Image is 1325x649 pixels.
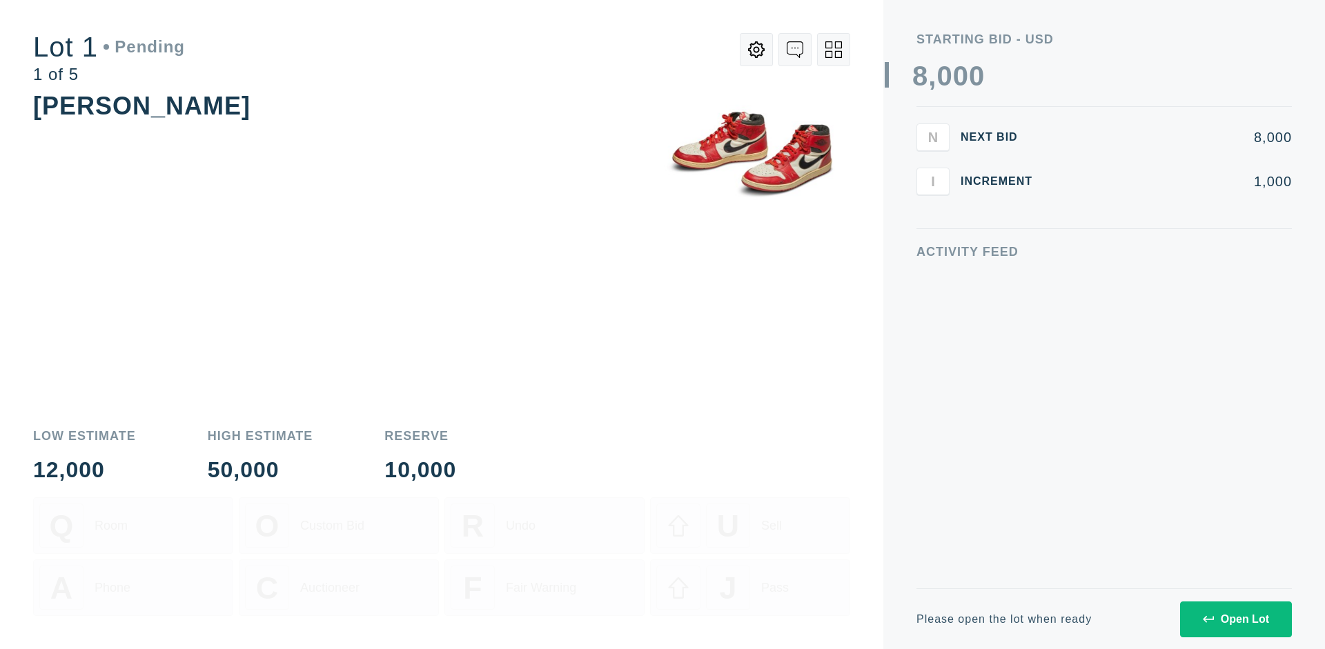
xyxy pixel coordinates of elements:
div: 8,000 [1054,130,1292,144]
div: Open Lot [1203,613,1269,626]
span: N [928,129,938,145]
div: 0 [969,62,985,90]
div: , [928,62,936,338]
div: 10,000 [384,459,456,481]
div: Next Bid [961,132,1043,143]
div: 0 [953,62,969,90]
div: Lot 1 [33,33,185,61]
div: Starting Bid - USD [916,33,1292,46]
div: Activity Feed [916,246,1292,258]
button: I [916,168,950,195]
div: 1,000 [1054,174,1292,188]
div: Low Estimate [33,430,136,442]
button: Open Lot [1180,601,1292,637]
div: Increment [961,176,1043,187]
div: 0 [936,62,952,90]
div: 12,000 [33,459,136,481]
div: Pending [104,39,185,55]
div: High Estimate [208,430,313,442]
div: 8 [912,62,928,90]
div: Reserve [384,430,456,442]
span: I [931,173,935,189]
div: [PERSON_NAME] [33,92,251,120]
button: N [916,123,950,151]
div: 50,000 [208,459,313,481]
div: Please open the lot when ready [916,614,1092,625]
div: 1 of 5 [33,66,185,83]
